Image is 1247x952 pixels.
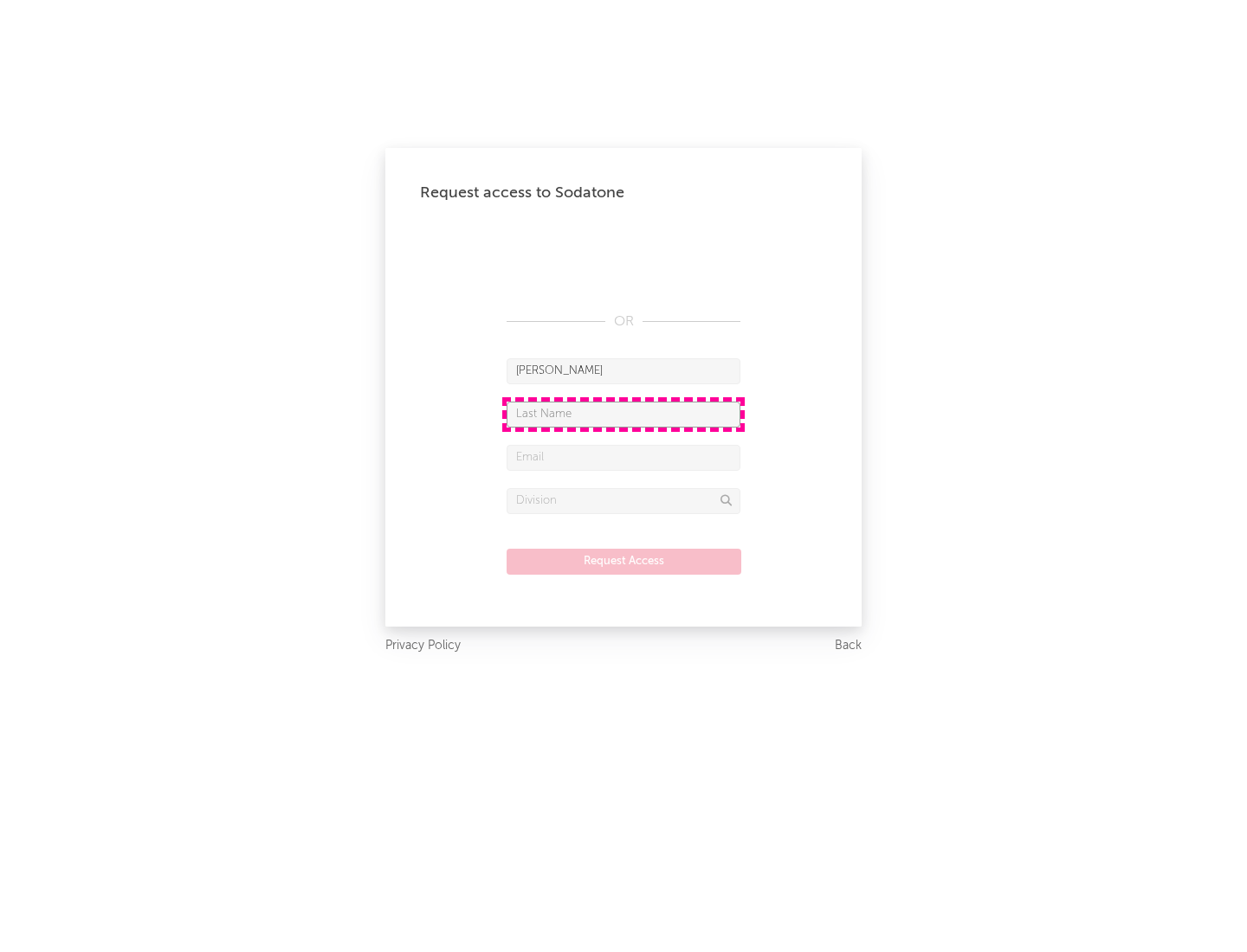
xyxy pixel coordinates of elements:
input: Last Name [507,402,740,428]
a: Privacy Policy [385,635,461,657]
input: Email [507,445,740,471]
a: Back [835,635,862,657]
div: Request access to Sodatone [420,183,827,203]
div: OR [507,312,740,332]
input: First Name [507,358,740,384]
button: Request Access [507,549,741,575]
input: Division [507,488,740,514]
